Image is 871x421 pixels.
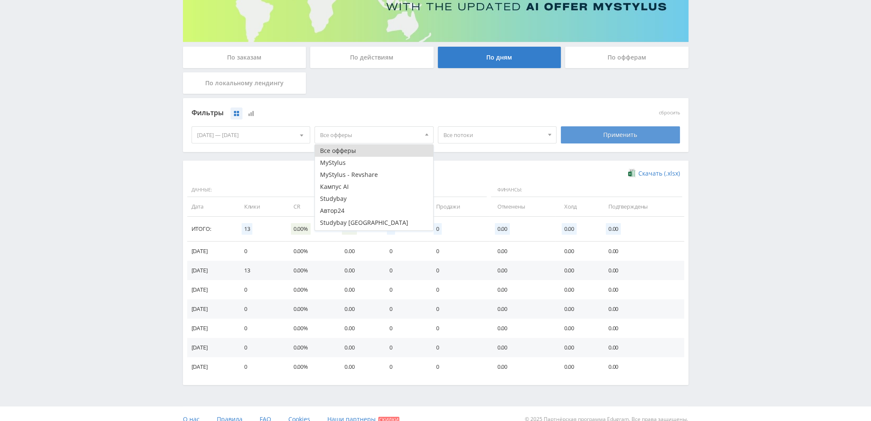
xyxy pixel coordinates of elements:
[315,205,433,217] button: Автор24
[183,72,306,94] div: По локальному лендингу
[236,357,285,376] td: 0
[556,338,600,357] td: 0.00
[556,261,600,280] td: 0.00
[320,127,420,143] span: Все офферы
[187,217,236,242] td: Итого:
[285,319,336,338] td: 0.00%
[291,223,311,235] span: 0.00%
[489,357,556,376] td: 0.00
[381,338,428,357] td: 0
[187,261,236,280] td: [DATE]
[315,181,433,193] button: Кампус AI
[381,357,428,376] td: 0
[183,47,306,68] div: По заказам
[187,197,236,216] td: Дата
[562,223,577,235] span: 0.00
[600,357,684,376] td: 0.00
[556,357,600,376] td: 0.00
[192,127,310,143] div: [DATE] — [DATE]
[556,299,600,319] td: 0.00
[336,261,381,280] td: 0.00
[443,127,544,143] span: Все потоки
[628,169,635,177] img: xlsx
[381,261,428,280] td: 0
[600,338,684,357] td: 0.00
[285,261,336,280] td: 0.00%
[236,280,285,299] td: 0
[381,299,428,319] td: 0
[336,357,381,376] td: 0.00
[561,126,680,143] div: Применить
[489,280,556,299] td: 0.00
[187,183,379,197] span: Данные:
[489,338,556,357] td: 0.00
[187,280,236,299] td: [DATE]
[659,110,680,116] button: сбросить
[336,299,381,319] td: 0.00
[489,319,556,338] td: 0.00
[315,145,433,157] button: Все офферы
[489,261,556,280] td: 0.00
[236,197,285,216] td: Клики
[315,217,433,229] button: Studybay [GEOGRAPHIC_DATA]
[428,357,489,376] td: 0
[236,338,285,357] td: 0
[556,319,600,338] td: 0.00
[628,169,679,178] a: Скачать (.xlsx)
[600,299,684,319] td: 0.00
[600,319,684,338] td: 0.00
[310,47,434,68] div: По действиям
[606,223,621,235] span: 0.00
[434,223,442,235] span: 0
[495,223,510,235] span: 0.00
[236,299,285,319] td: 0
[315,193,433,205] button: Studybay
[565,47,688,68] div: По офферам
[315,157,433,169] button: MyStylus
[600,197,684,216] td: Подтверждены
[285,299,336,319] td: 0.00%
[600,261,684,280] td: 0.00
[236,242,285,261] td: 0
[556,197,600,216] td: Холд
[381,242,428,261] td: 0
[187,338,236,357] td: [DATE]
[285,197,336,216] td: CR
[489,242,556,261] td: 0.00
[428,319,489,338] td: 0
[638,170,680,177] span: Скачать (.xlsx)
[187,299,236,319] td: [DATE]
[236,319,285,338] td: 0
[336,280,381,299] td: 0.00
[242,223,253,235] span: 13
[336,242,381,261] td: 0.00
[383,183,487,197] span: Действия:
[187,357,236,376] td: [DATE]
[192,107,557,119] div: Фильтры
[285,242,336,261] td: 0.00%
[491,183,682,197] span: Финансы:
[438,47,561,68] div: По дням
[556,280,600,299] td: 0.00
[428,338,489,357] td: 0
[236,261,285,280] td: 13
[381,319,428,338] td: 0
[428,261,489,280] td: 0
[489,197,556,216] td: Отменены
[489,299,556,319] td: 0.00
[600,242,684,261] td: 0.00
[381,280,428,299] td: 0
[428,299,489,319] td: 0
[187,319,236,338] td: [DATE]
[285,338,336,357] td: 0.00%
[285,280,336,299] td: 0.00%
[428,197,489,216] td: Продажи
[336,319,381,338] td: 0.00
[187,242,236,261] td: [DATE]
[600,280,684,299] td: 0.00
[428,280,489,299] td: 0
[315,229,433,241] button: Study AI (RevShare)
[285,357,336,376] td: 0.00%
[336,338,381,357] td: 0.00
[556,242,600,261] td: 0.00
